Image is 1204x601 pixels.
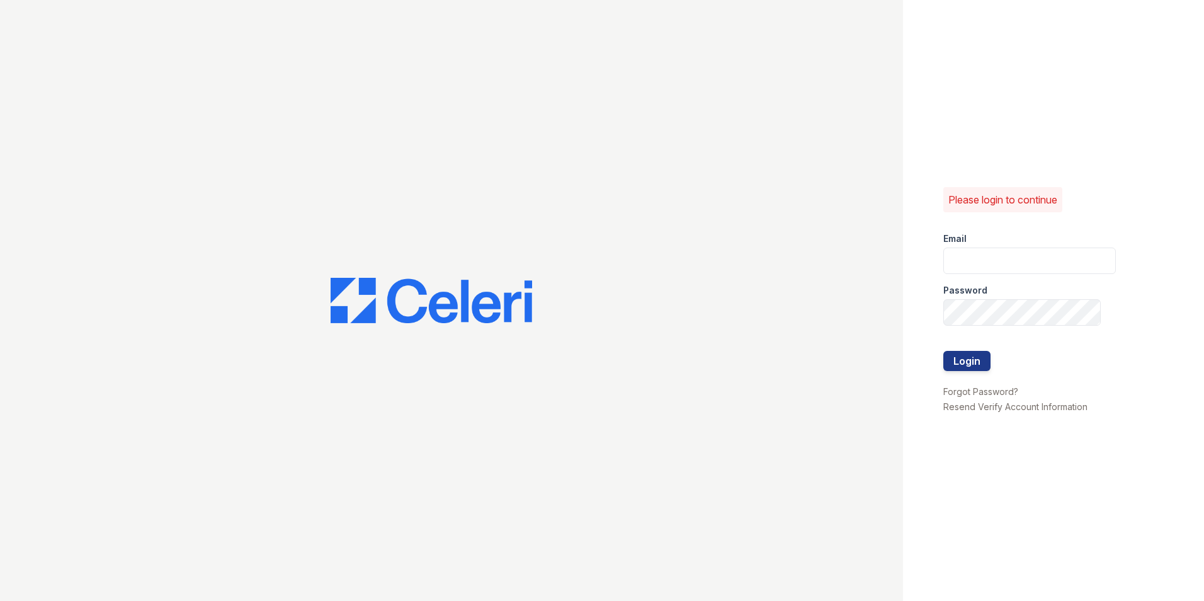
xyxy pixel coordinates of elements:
a: Resend Verify Account Information [943,401,1088,412]
img: CE_Logo_Blue-a8612792a0a2168367f1c8372b55b34899dd931a85d93a1a3d3e32e68fde9ad4.png [331,278,532,323]
a: Forgot Password? [943,386,1018,397]
label: Email [943,232,967,245]
p: Please login to continue [948,192,1057,207]
button: Login [943,351,991,371]
label: Password [943,284,987,297]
